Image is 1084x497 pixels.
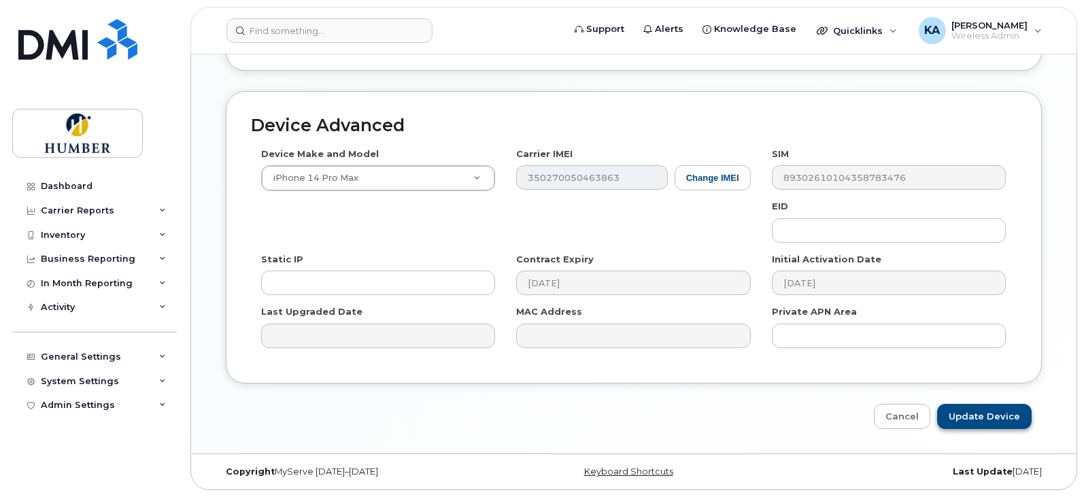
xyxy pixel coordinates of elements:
[226,18,433,43] input: Find something...
[951,20,1028,31] span: [PERSON_NAME]
[516,148,573,160] label: Carrier IMEI
[807,17,907,44] div: Quicklinks
[262,166,494,190] a: iPhone 14 Pro Max
[772,253,881,266] label: Initial Activation Date
[772,305,857,318] label: Private APN Area
[226,466,275,477] strong: Copyright
[924,22,940,39] span: KA
[216,466,494,477] div: MyServe [DATE]–[DATE]
[833,25,883,36] span: Quicklinks
[772,200,788,213] label: EID
[584,466,673,477] a: Keyboard Shortcuts
[675,165,751,190] button: Change IMEI
[655,22,683,36] span: Alerts
[773,466,1052,477] div: [DATE]
[565,16,634,43] a: Support
[951,31,1028,41] span: Wireless Admin
[772,148,789,160] label: SIM
[634,16,693,43] a: Alerts
[251,116,1017,135] h2: Device Advanced
[937,404,1032,429] input: Update Device
[693,16,806,43] a: Knowledge Base
[586,22,624,36] span: Support
[265,172,358,184] span: iPhone 14 Pro Max
[261,148,379,160] label: Device Make and Model
[516,305,582,318] label: MAC Address
[714,22,796,36] span: Knowledge Base
[516,253,594,266] label: Contract Expiry
[261,305,362,318] label: Last Upgraded Date
[953,466,1013,477] strong: Last Update
[909,17,1051,44] div: Kathy Ancimer
[874,404,930,429] a: Cancel
[261,253,303,266] label: Static IP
